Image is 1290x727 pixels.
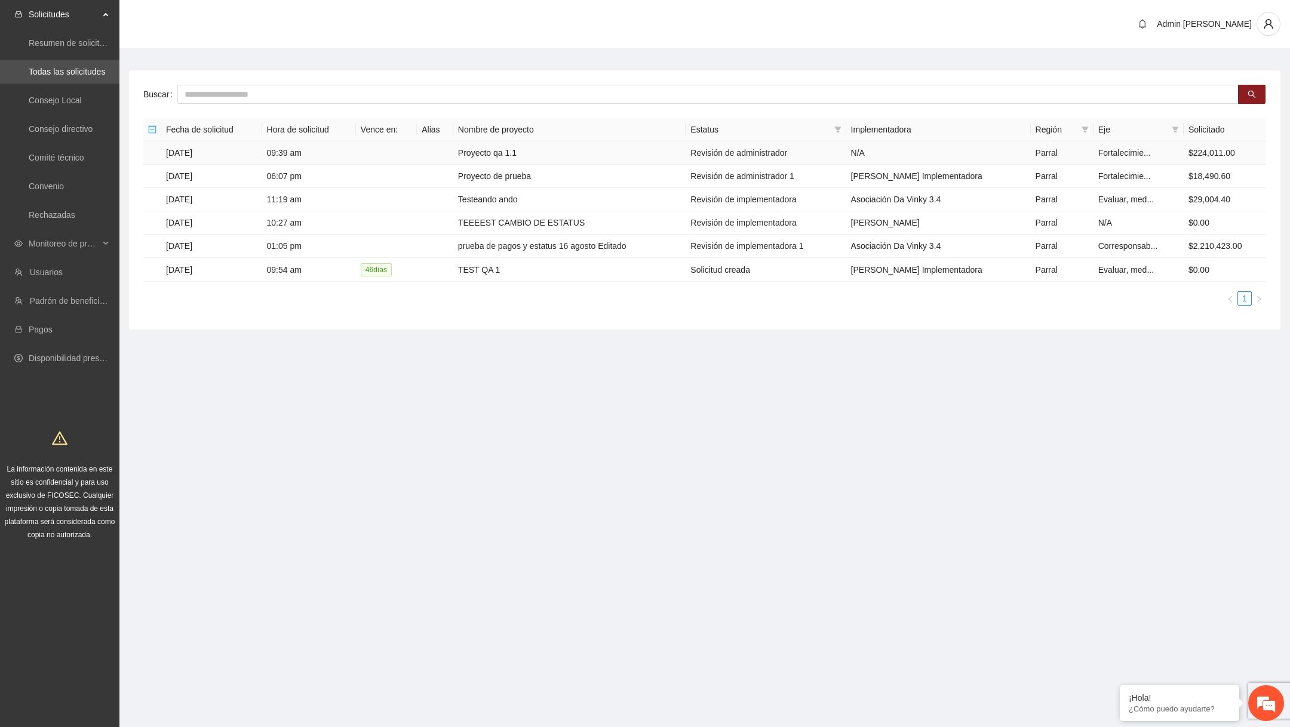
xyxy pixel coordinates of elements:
[1252,291,1266,306] button: right
[143,85,177,104] label: Buscar
[29,96,82,105] a: Consejo Local
[1031,258,1094,282] td: Parral
[1134,19,1151,29] span: bell
[161,235,262,258] td: [DATE]
[356,118,417,141] th: Vence en:
[453,188,686,211] td: Testeando ando
[161,165,262,188] td: [DATE]
[5,465,115,539] span: La información contenida en este sitio es confidencial y para uso exclusivo de FICOSEC. Cualquier...
[29,2,99,26] span: Solicitudes
[1248,90,1256,100] span: search
[1255,295,1263,303] span: right
[29,38,163,48] a: Resumen de solicitudes por aprobar
[29,67,105,76] a: Todas las solicitudes
[1184,141,1266,165] td: $224,011.00
[453,141,686,165] td: Proyecto qa 1.1
[14,10,23,19] span: inbox
[690,123,829,136] span: Estatus
[846,211,1031,235] td: [PERSON_NAME]
[453,211,686,235] td: TEEEEST CAMBIO DE ESTATUS
[1257,12,1280,36] button: user
[29,325,53,334] a: Pagos
[1129,693,1230,703] div: ¡Hola!
[1252,291,1266,306] li: Next Page
[52,430,67,446] span: warning
[1223,291,1237,306] button: left
[1036,123,1077,136] span: Región
[453,258,686,282] td: TEST QA 1
[161,258,262,282] td: [DATE]
[417,118,453,141] th: Alias
[846,118,1031,141] th: Implementadora
[361,263,392,276] span: 46 día s
[1184,165,1266,188] td: $18,490.60
[29,232,99,255] span: Monitoreo de proyectos
[262,118,356,141] th: Hora de solicitud
[846,165,1031,188] td: [PERSON_NAME] Implementadora
[1184,188,1266,211] td: $29,004.40
[1098,148,1151,158] span: Fortalecimie...
[1184,211,1266,235] td: $0.00
[1133,14,1152,33] button: bell
[14,239,23,248] span: eye
[1031,188,1094,211] td: Parral
[161,188,262,211] td: [DATE]
[262,211,356,235] td: 10:27 am
[846,235,1031,258] td: Asociación Da Vinky 3.4
[1223,291,1237,306] li: Previous Page
[1079,121,1091,138] span: filter
[1169,121,1181,138] span: filter
[686,165,846,188] td: Revisión de administrador 1
[262,165,356,188] td: 06:07 pm
[1098,123,1167,136] span: Eje
[30,267,63,277] a: Usuarios
[1098,265,1154,275] span: Evaluar, med...
[1238,292,1251,305] a: 1
[686,211,846,235] td: Revisión de implementadora
[1031,165,1094,188] td: Parral
[1094,211,1184,235] td: N/A
[29,124,93,134] a: Consejo directivo
[1184,235,1266,258] td: $2,210,423.00
[1237,291,1252,306] li: 1
[1238,85,1266,104] button: search
[1098,195,1154,204] span: Evaluar, med...
[686,235,846,258] td: Revisión de implementadora 1
[29,353,131,363] a: Disponibilidad presupuestal
[29,210,75,220] a: Rechazadas
[1227,295,1234,303] span: left
[262,235,356,258] td: 01:05 pm
[1157,19,1252,29] span: Admin [PERSON_NAME]
[1172,126,1179,133] span: filter
[262,258,356,282] td: 09:54 am
[832,121,844,138] span: filter
[686,258,846,282] td: Solicitud creada
[453,235,686,258] td: prueba de pagos y estatus 16 agosto Editado
[161,141,262,165] td: [DATE]
[262,188,356,211] td: 11:19 am
[1098,241,1158,251] span: Corresponsab...
[1098,171,1151,181] span: Fortalecimie...
[453,165,686,188] td: Proyecto de prueba
[1031,235,1094,258] td: Parral
[1082,126,1089,133] span: filter
[1031,141,1094,165] td: Parral
[1129,704,1230,713] p: ¿Cómo puedo ayudarte?
[29,153,84,162] a: Comité técnico
[29,181,64,191] a: Convenio
[453,118,686,141] th: Nombre de proyecto
[1257,19,1280,29] span: user
[846,141,1031,165] td: N/A
[686,141,846,165] td: Revisión de administrador
[30,296,118,306] a: Padrón de beneficiarios
[1184,258,1266,282] td: $0.00
[148,125,156,134] span: minus-square
[834,126,841,133] span: filter
[1031,211,1094,235] td: Parral
[161,118,262,141] th: Fecha de solicitud
[846,258,1031,282] td: [PERSON_NAME] Implementadora
[161,211,262,235] td: [DATE]
[846,188,1031,211] td: Asociación Da Vinky 3.4
[262,141,356,165] td: 09:39 am
[1184,118,1266,141] th: Solicitado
